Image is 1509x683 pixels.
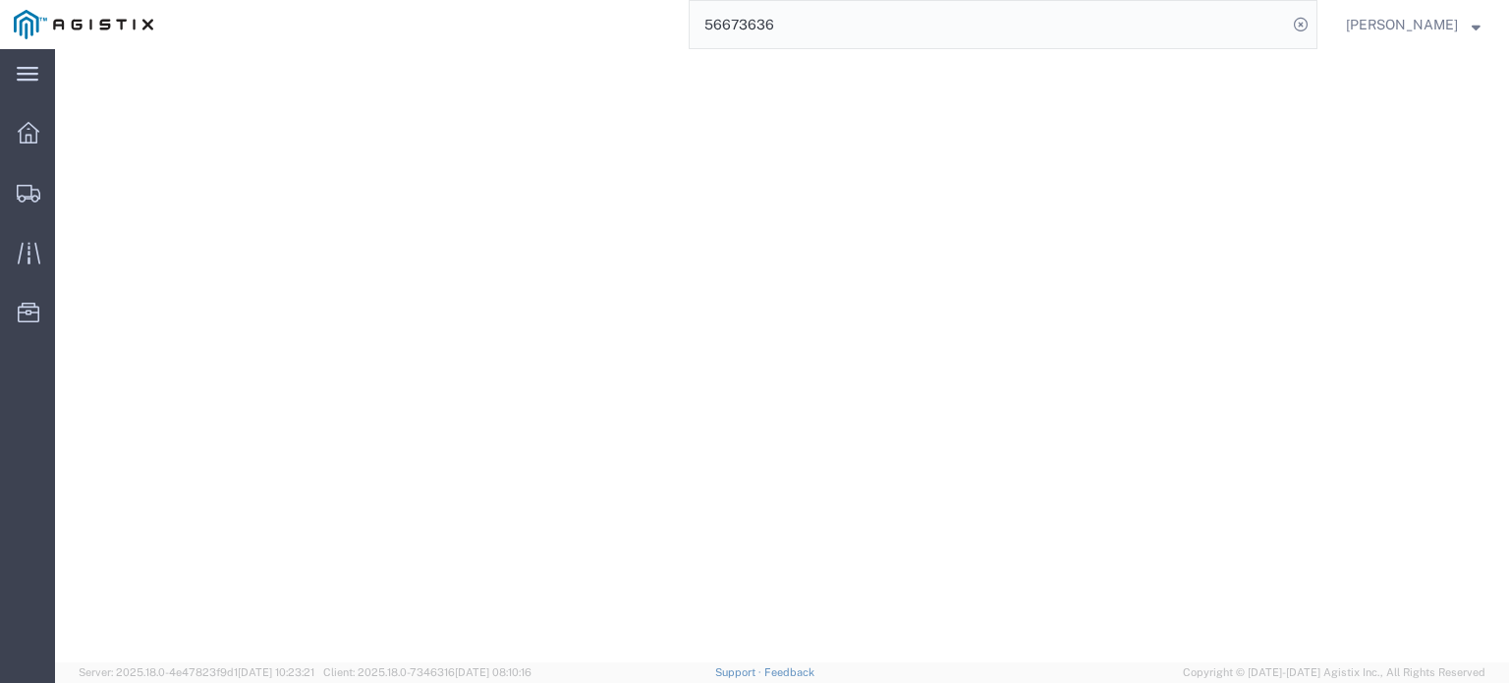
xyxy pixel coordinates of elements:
[1345,13,1481,36] button: [PERSON_NAME]
[455,666,531,678] span: [DATE] 08:10:16
[764,666,814,678] a: Feedback
[1346,14,1458,35] span: Rochelle Manzoni
[79,666,314,678] span: Server: 2025.18.0-4e47823f9d1
[55,49,1509,662] iframe: FS Legacy Container
[14,10,153,39] img: logo
[323,666,531,678] span: Client: 2025.18.0-7346316
[1183,664,1485,681] span: Copyright © [DATE]-[DATE] Agistix Inc., All Rights Reserved
[238,666,314,678] span: [DATE] 10:23:21
[715,666,764,678] a: Support
[690,1,1287,48] input: Search for shipment number, reference number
